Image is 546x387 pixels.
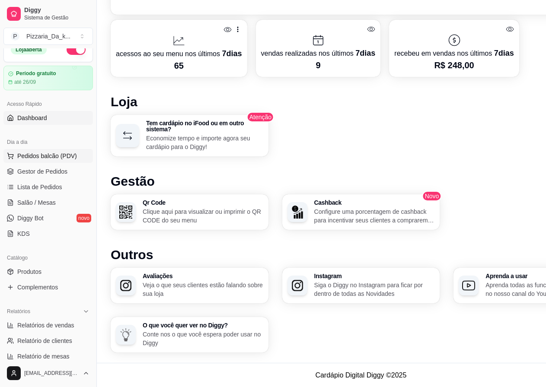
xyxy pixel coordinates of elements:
img: Qr Code [119,206,132,219]
button: Qr CodeQr CodeClique aqui para visualizar ou imprimir o QR CODE do seu menu [111,194,268,230]
article: Período gratuito [16,70,56,77]
div: Dia a dia [3,135,93,149]
span: Pedidos balcão (PDV) [17,152,77,160]
span: KDS [17,229,30,238]
a: Relatório de mesas [3,349,93,363]
span: Relatório de mesas [17,352,70,361]
a: Lista de Pedidos [3,180,93,194]
span: P [11,32,19,41]
img: Aprenda a usar [462,279,475,292]
h3: Tem cardápio no iFood ou em outro sistema? [146,120,263,132]
span: Relatórios de vendas [17,321,74,330]
a: Salão / Mesas [3,196,93,209]
span: Atenção [247,112,274,122]
p: recebeu em vendas nos últimos [394,47,514,59]
div: Loja aberta [11,45,47,54]
span: Novo [422,191,442,201]
p: acessos ao seu menu nos últimos [116,48,242,60]
button: CashbackCashbackConfigure uma porcentagem de cashback para incentivar seus clientes a comprarem e... [282,194,440,230]
a: KDS [3,227,93,241]
p: Conte nos o que você espera poder usar no Diggy [143,330,263,347]
p: Clique aqui para visualizar ou imprimir o QR CODE do seu menu [143,207,263,225]
span: Produtos [17,267,42,276]
span: 7 dias [355,49,375,57]
span: Relatórios [7,308,30,315]
button: [EMAIL_ADDRESS][DOMAIN_NAME] [3,363,93,384]
img: Instagram [291,279,304,292]
span: [EMAIL_ADDRESS][DOMAIN_NAME] [24,370,79,377]
span: Gestor de Pedidos [17,167,67,176]
span: Dashboard [17,114,47,122]
span: Salão / Mesas [17,198,56,207]
button: AvaliaçõesAvaliaçõesVeja o que seus clientes estão falando sobre sua loja [111,268,268,303]
button: Tem cardápio no iFood ou em outro sistema?Economize tempo e importe agora seu cardápio para o Diggy! [111,115,268,156]
div: Acesso Rápido [3,97,93,111]
a: Relatório de clientes [3,334,93,348]
div: Pizzaria_Da_k ... [26,32,70,41]
a: Complementos [3,280,93,294]
a: Dashboard [3,111,93,125]
img: Avaliações [119,279,132,292]
p: Configure uma porcentagem de cashback para incentivar seus clientes a comprarem em sua loja [314,207,435,225]
h3: O que você quer ver no Diggy? [143,322,263,328]
span: Sistema de Gestão [24,14,89,21]
h3: Avaliações [143,273,263,279]
span: Relatório de clientes [17,336,72,345]
span: Complementos [17,283,58,292]
span: 7 dias [494,49,514,57]
a: DiggySistema de Gestão [3,3,93,24]
a: Diggy Botnovo [3,211,93,225]
button: Pedidos balcão (PDV) [3,149,93,163]
img: O que você quer ver no Diggy? [119,328,132,341]
img: Cashback [291,206,304,219]
span: Diggy Bot [17,214,44,222]
p: 65 [116,60,242,72]
p: Veja o que seus clientes estão falando sobre sua loja [143,281,263,298]
button: Select a team [3,28,93,45]
p: 9 [261,59,376,71]
p: Economize tempo e importe agora seu cardápio para o Diggy! [146,134,263,151]
span: Diggy [24,6,89,14]
a: Período gratuitoaté 26/09 [3,66,93,90]
h3: Cashback [314,200,435,206]
button: InstagramInstagramSiga o Diggy no Instagram para ficar por dentro de todas as Novidades [282,268,440,303]
button: O que você quer ver no Diggy?O que você quer ver no Diggy?Conte nos o que você espera poder usar ... [111,317,268,352]
span: Lista de Pedidos [17,183,62,191]
span: 7 dias [222,49,242,58]
a: Relatórios de vendas [3,318,93,332]
p: vendas realizadas nos últimos [261,47,376,59]
div: Catálogo [3,251,93,265]
p: R$ 248,00 [394,59,514,71]
h3: Instagram [314,273,435,279]
article: até 26/09 [14,79,36,86]
a: Gestor de Pedidos [3,165,93,178]
a: Produtos [3,265,93,279]
button: Alterar Status [67,44,86,55]
p: Siga o Diggy no Instagram para ficar por dentro de todas as Novidades [314,281,435,298]
h3: Qr Code [143,200,263,206]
